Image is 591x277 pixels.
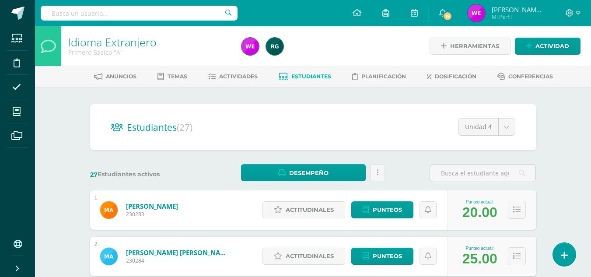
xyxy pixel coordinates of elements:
[450,38,499,54] span: Herramientas
[352,70,406,84] a: Planificación
[465,119,492,135] span: Unidad 4
[492,13,544,21] span: Mi Perfil
[68,48,231,56] div: Primero Básico 'A'
[497,70,553,84] a: Conferencias
[157,70,187,84] a: Temas
[458,119,515,135] a: Unidad 4
[286,202,334,218] span: Actitudinales
[168,73,187,80] span: Temas
[241,164,366,181] a: Desempeño
[90,170,196,179] label: Estudiantes activos
[208,70,258,84] a: Actividades
[90,171,98,179] span: 27
[462,204,497,221] div: 20.00
[94,241,98,247] div: 2
[127,121,192,133] span: Estudiantes
[126,210,178,218] span: 230283
[106,73,136,80] span: Anuncios
[508,73,553,80] span: Conferencias
[468,4,485,22] img: ab30f28164eb0b6ad206bfa59284e1f6.png
[430,165,535,182] input: Busca el estudiante aquí...
[241,38,259,55] img: ab30f28164eb0b6ad206bfa59284e1f6.png
[373,202,402,218] span: Punteos
[492,5,544,14] span: [PERSON_NAME] de [PERSON_NAME]
[286,248,334,264] span: Actitudinales
[462,200,497,204] div: Punteo actual:
[427,70,476,84] a: Dosificación
[279,70,331,84] a: Estudiantes
[41,6,238,21] input: Busca un usuario...
[373,248,402,264] span: Punteos
[94,195,98,201] div: 1
[266,38,283,55] img: e044b199acd34bf570a575bac584e1d1.png
[262,248,345,265] a: Actitudinales
[289,165,329,181] span: Desempeño
[100,248,118,265] img: d7bf1ebabc03247ccb31209505a45934.png
[100,201,118,219] img: 79afaea4f7f26e41321332bc9fe30610.png
[443,11,452,21] span: 19
[435,73,476,80] span: Dosificación
[535,38,569,54] span: Actividad
[462,251,497,267] div: 25.00
[177,121,192,133] span: (27)
[126,257,231,264] span: 230284
[291,73,331,80] span: Estudiantes
[94,70,136,84] a: Anuncios
[68,36,231,48] h1: Idioma Extranjero
[68,35,157,49] a: Idioma Extranjero
[351,248,413,265] a: Punteos
[462,246,497,251] div: Punteo actual:
[126,202,178,210] a: [PERSON_NAME]
[351,201,413,218] a: Punteos
[430,38,511,55] a: Herramientas
[126,248,231,257] a: [PERSON_NAME] [PERSON_NAME]
[515,38,581,55] a: Actividad
[361,73,406,80] span: Planificación
[262,201,345,218] a: Actitudinales
[219,73,258,80] span: Actividades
